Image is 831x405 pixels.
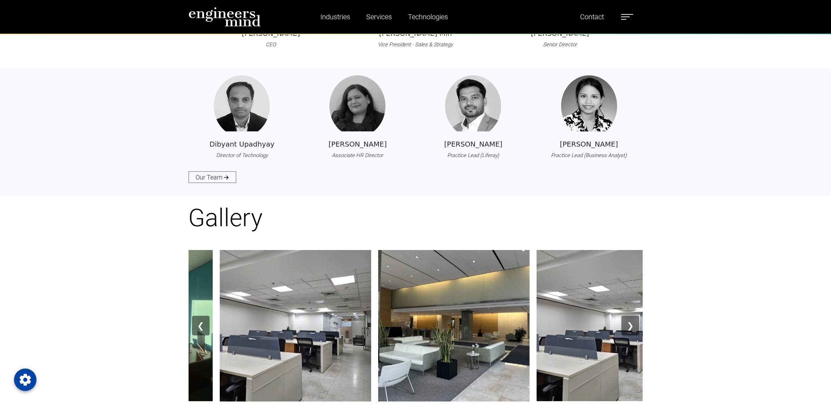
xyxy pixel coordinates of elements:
a: Industries [318,9,353,25]
h5: [PERSON_NAME] [328,140,387,148]
h5: Dibyant Upadhyay [210,140,275,148]
img: logo [189,7,261,27]
h5: [PERSON_NAME] [560,140,618,148]
img: Image 5 [220,250,371,401]
img: Image 4 [61,250,213,401]
i: Practice Lead (Liferay) [447,152,499,158]
img: Image 7 [537,250,688,401]
a: Technologies [405,9,451,25]
a: Contact [578,9,607,25]
i: Senior Director [543,41,577,48]
button: ❮ [192,316,210,336]
i: Director of Technology [216,152,268,158]
button: ❯ [621,316,639,336]
i: Practice Lead (Business Analyst) [551,152,627,158]
i: CEO [266,41,276,48]
a: Services [363,9,395,25]
h5: [PERSON_NAME] [444,140,502,148]
h1: Gallery [189,203,643,232]
i: Vice President - Sales & Strategy [378,41,453,48]
img: Image 6 [378,250,530,401]
a: Our Team [189,171,236,183]
i: Associate HR Director [332,152,383,158]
